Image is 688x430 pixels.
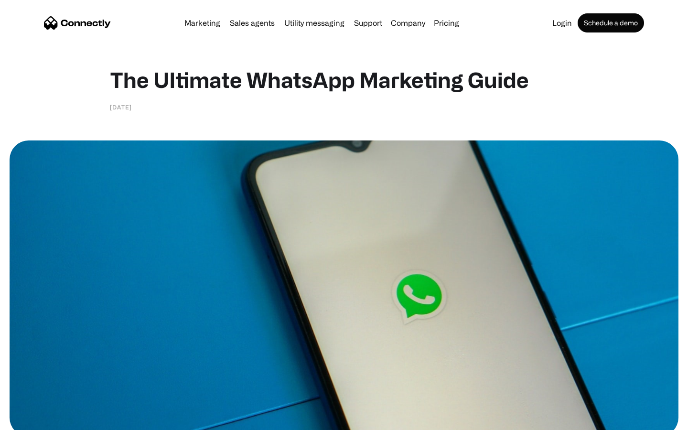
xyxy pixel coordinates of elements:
[110,102,132,112] div: [DATE]
[280,19,348,27] a: Utility messaging
[548,19,576,27] a: Login
[110,67,578,93] h1: The Ultimate WhatsApp Marketing Guide
[181,19,224,27] a: Marketing
[350,19,386,27] a: Support
[578,13,644,32] a: Schedule a demo
[430,19,463,27] a: Pricing
[226,19,279,27] a: Sales agents
[19,413,57,427] ul: Language list
[10,413,57,427] aside: Language selected: English
[391,16,425,30] div: Company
